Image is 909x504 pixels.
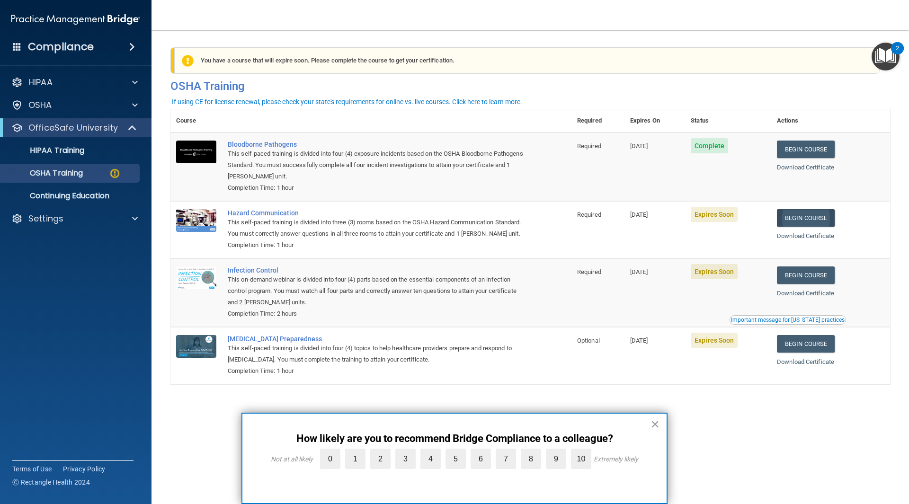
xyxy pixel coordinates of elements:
[777,232,834,239] a: Download Certificate
[170,109,222,133] th: Course
[228,308,524,319] div: Completion Time: 2 hours
[691,138,728,153] span: Complete
[6,191,135,201] p: Continuing Education
[691,207,738,222] span: Expires Soon
[777,266,835,284] a: Begin Course
[691,333,738,348] span: Expires Soon
[12,477,90,487] span: Ⓒ Rectangle Health 2024
[6,168,83,178] p: OSHA Training
[577,337,600,344] span: Optional
[630,268,648,275] span: [DATE]
[182,55,194,67] img: exclamation-circle-solid-warning.7ed2984d.png
[228,239,524,251] div: Completion Time: 1 hour
[228,274,524,308] div: This on-demand webinar is divided into four (4) parts based on the essential components of an inf...
[28,122,118,133] p: OfficeSafe University
[170,80,890,93] h4: OSHA Training
[691,264,738,279] span: Expires Soon
[777,164,834,171] a: Download Certificate
[730,315,846,325] button: Read this if you are a dental practitioner in the state of CA
[446,449,466,469] label: 5
[172,98,522,105] div: If using CE for license renewal, please check your state's requirements for online vs. live cours...
[11,10,140,29] img: PMB logo
[685,109,771,133] th: Status
[571,109,624,133] th: Required
[771,109,890,133] th: Actions
[777,141,835,158] a: Begin Course
[577,142,601,150] span: Required
[896,48,899,61] div: 2
[228,182,524,194] div: Completion Time: 1 hour
[345,449,365,469] label: 1
[228,217,524,239] div: This self-paced training is divided into three (3) rooms based on the OSHA Hazard Communication S...
[63,464,106,474] a: Privacy Policy
[594,455,638,463] div: Extremely likely
[28,77,53,88] p: HIPAA
[228,209,524,217] div: Hazard Communication
[624,109,685,133] th: Expires On
[777,358,834,365] a: Download Certificate
[271,455,313,463] div: Not at all likely
[28,40,94,53] h4: Compliance
[872,43,900,71] button: Open Resource Center, 2 new notifications
[109,168,121,179] img: warning-circle.0cc9ac19.png
[571,449,591,469] label: 10
[546,449,566,469] label: 9
[6,146,84,155] p: HIPAA Training
[28,99,52,111] p: OSHA
[228,365,524,377] div: Completion Time: 1 hour
[731,317,845,323] div: Important message for [US_STATE] practices
[228,343,524,365] div: This self-paced training is divided into four (4) topics to help healthcare providers prepare and...
[471,449,491,469] label: 6
[577,268,601,275] span: Required
[496,449,516,469] label: 7
[228,266,524,274] div: Infection Control
[630,337,648,344] span: [DATE]
[170,97,524,106] button: If using CE for license renewal, please check your state's requirements for online vs. live cours...
[630,211,648,218] span: [DATE]
[228,141,524,148] div: Bloodborne Pathogens
[12,464,52,474] a: Terms of Use
[228,335,524,343] div: [MEDICAL_DATA] Preparedness
[630,142,648,150] span: [DATE]
[28,213,63,224] p: Settings
[395,449,416,469] label: 3
[261,433,648,445] p: How likely are you to recommend Bridge Compliance to a colleague?
[777,335,835,353] a: Begin Course
[745,437,898,475] iframe: Drift Widget Chat Controller
[174,47,880,74] div: You have a course that will expire soon. Please complete the course to get your certification.
[577,211,601,218] span: Required
[777,290,834,297] a: Download Certificate
[228,148,524,182] div: This self-paced training is divided into four (4) exposure incidents based on the OSHA Bloodborne...
[370,449,391,469] label: 2
[320,449,340,469] label: 0
[777,209,835,227] a: Begin Course
[420,449,441,469] label: 4
[521,449,541,469] label: 8
[651,416,659,432] button: Close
